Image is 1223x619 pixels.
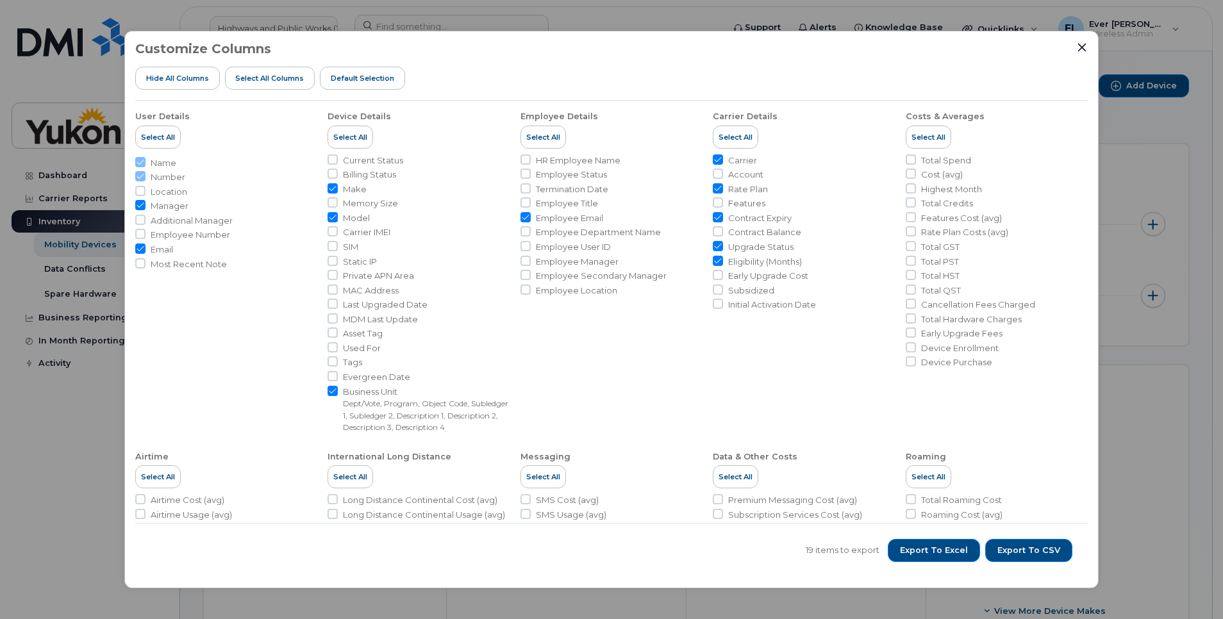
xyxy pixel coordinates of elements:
[343,183,367,195] span: Make
[141,472,175,482] span: Select All
[713,465,758,488] button: Select All
[728,256,802,268] span: Eligibility (Months)
[536,509,606,521] span: SMS Usage (avg)
[151,200,188,212] span: Manager
[151,509,232,521] span: Airtime Usage (avg)
[333,132,367,142] span: Select All
[343,285,399,297] span: MAC Address
[536,169,607,181] span: Employee Status
[536,256,619,268] span: Employee Manager
[135,465,181,488] button: Select All
[536,494,599,506] span: SMS Cost (avg)
[151,186,187,198] span: Location
[921,197,973,210] span: Total Credits
[343,327,383,340] span: Asset Tag
[719,132,753,142] span: Select All
[343,169,396,181] span: Billing Status
[728,197,765,210] span: Features
[328,126,373,149] button: Select All
[526,132,560,142] span: Select All
[343,241,358,253] span: SIM
[906,126,951,149] button: Select All
[921,285,961,297] span: Total QST
[921,299,1035,311] span: Cancellation Fees Charged
[343,313,418,326] span: MDM Last Update
[921,313,1022,326] span: Total Hardware Charges
[343,154,403,167] span: Current Status
[343,356,362,368] span: Tags
[900,545,968,556] span: Export to Excel
[520,111,598,122] div: Employee Details
[536,197,598,210] span: Employee Title
[343,299,428,311] span: Last Upgraded Date
[888,539,980,562] button: Export to Excel
[343,386,510,398] span: Business Unit
[921,494,1002,506] span: Total Roaming Cost
[328,451,451,463] div: International Long Distance
[151,215,233,227] span: Additional Manager
[911,472,945,482] span: Select All
[728,183,768,195] span: Rate Plan
[135,67,220,90] button: Hide All Columns
[141,132,175,142] span: Select All
[151,171,185,183] span: Number
[151,258,227,270] span: Most Recent Note
[135,111,190,122] div: User Details
[728,241,794,253] span: Upgrade Status
[520,465,566,488] button: Select All
[135,451,169,463] div: Airtime
[536,241,611,253] span: Employee User ID
[320,67,405,90] button: Default Selection
[728,154,757,167] span: Carrier
[713,451,797,463] div: Data & Other Costs
[985,539,1072,562] button: Export to CSV
[343,371,410,383] span: Evergreen Date
[921,241,960,253] span: Total GST
[806,544,879,556] span: 19 items to export
[536,212,603,224] span: Employee Email
[713,111,778,122] div: Carrier Details
[331,73,394,83] span: Default Selection
[146,73,209,83] span: Hide All Columns
[343,256,377,268] span: Static IP
[343,509,505,521] span: Long Distance Continental Usage (avg)
[328,111,391,122] div: Device Details
[151,494,224,506] span: Airtime Cost (avg)
[135,42,271,56] h3: Customize Columns
[728,494,857,506] span: Premium Messaging Cost (avg)
[520,126,566,149] button: Select All
[921,270,960,282] span: Total HST
[921,356,992,368] span: Device Purchase
[911,132,945,142] span: Select All
[728,509,862,521] span: Subscription Services Cost (avg)
[921,226,1008,238] span: Rate Plan Costs (avg)
[536,226,661,238] span: Employee Department Name
[713,126,758,149] button: Select All
[719,472,753,482] span: Select All
[921,509,1003,521] span: Roaming Cost (avg)
[921,256,959,268] span: Total PST
[151,157,176,169] span: Name
[906,111,985,122] div: Costs & Averages
[536,183,608,195] span: Termination Date
[225,67,315,90] button: Select all Columns
[921,169,963,181] span: Cost (avg)
[536,285,617,297] span: Employee Location
[906,465,951,488] button: Select All
[728,285,774,297] span: Subsidized
[921,154,971,167] span: Total Spend
[1076,42,1088,53] button: Close
[151,229,230,241] span: Employee Number
[728,270,808,282] span: Early Upgrade Cost
[235,73,304,83] span: Select all Columns
[728,226,801,238] span: Contract Balance
[921,212,1002,224] span: Features Cost (avg)
[526,472,560,482] span: Select All
[343,342,381,354] span: Used For
[728,169,763,181] span: Account
[343,226,390,238] span: Carrier IMEI
[135,126,181,149] button: Select All
[921,327,1003,340] span: Early Upgrade Fees
[536,270,667,282] span: Employee Secondary Manager
[343,399,508,432] small: Dept/Vote, Program, Object Code, Subledger 1, Subledger 2, Description 1, Description 2, Descript...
